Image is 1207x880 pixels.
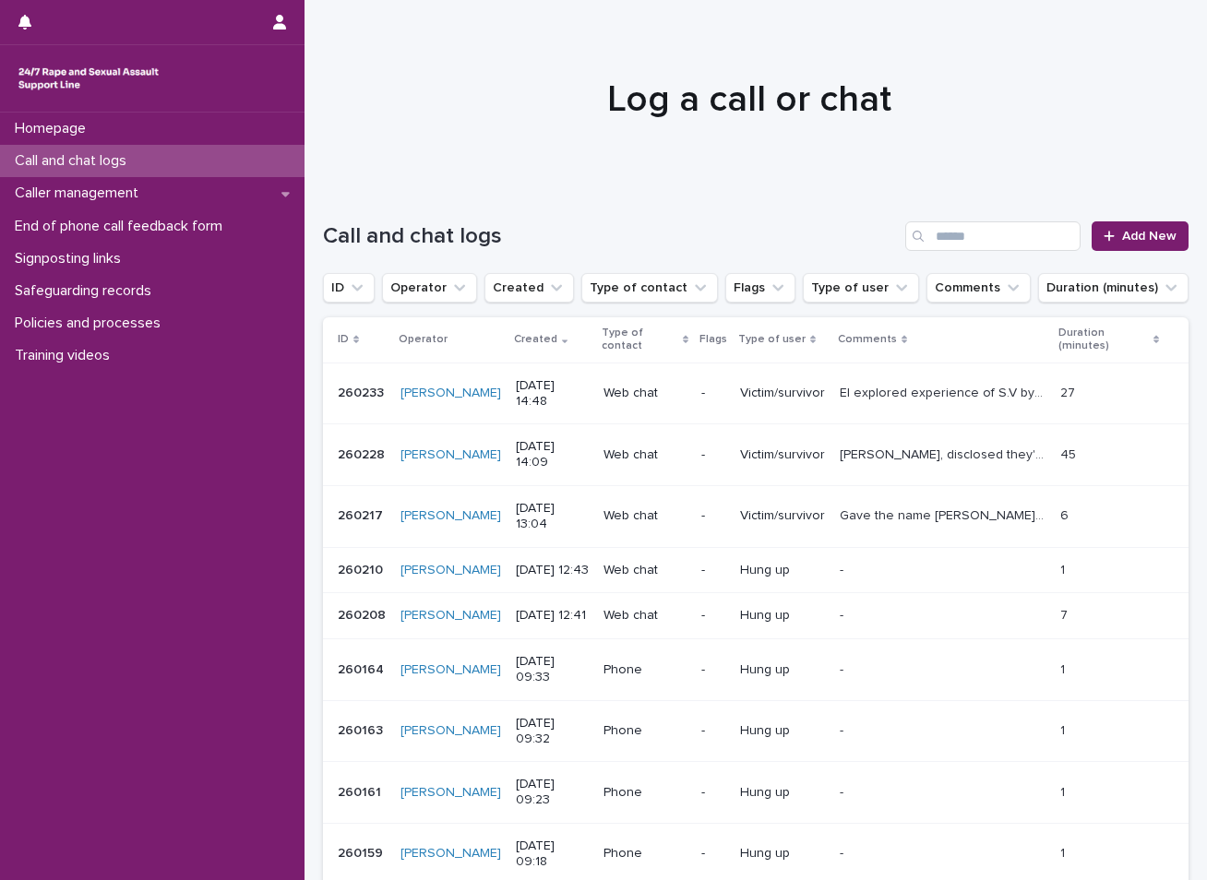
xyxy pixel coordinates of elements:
p: Web chat [603,447,687,463]
a: [PERSON_NAME] [400,662,501,678]
a: [PERSON_NAME] [400,563,501,578]
p: Gave the name Zoe, mentioned being frightening and scared. operator ended the chat upon recognition. [840,505,1049,524]
p: Homepage [7,120,101,137]
tr: 260228260228 [PERSON_NAME] [DATE] 14:09Web chat-Victim/survivor[PERSON_NAME], disclosed they've b... [323,424,1189,486]
tr: 260161260161 [PERSON_NAME] [DATE] 09:23Phone-Hung up-- 11 [323,762,1189,824]
p: Victim/survivor [740,447,825,463]
tr: 260217260217 [PERSON_NAME] [DATE] 13:04Web chat-Victim/survivorGave the name [PERSON_NAME], menti... [323,485,1189,547]
p: 260159 [338,842,387,862]
tr: 260210260210 [PERSON_NAME] [DATE] 12:43Web chat-Hung up-- 11 [323,547,1189,593]
p: [DATE] 09:32 [516,716,589,747]
p: Hung up [740,846,825,862]
p: 260208 [338,604,389,624]
p: 1 [1060,842,1069,862]
p: - [701,563,725,578]
img: rhQMoQhaT3yELyF149Cw [15,60,162,97]
button: Duration (minutes) [1038,273,1189,303]
p: Hung up [740,608,825,624]
p: - [701,846,725,862]
a: [PERSON_NAME] [400,723,501,739]
p: Phone [603,846,687,862]
p: [DATE] 09:18 [516,838,589,870]
tr: 260208260208 [PERSON_NAME] [DATE] 12:41Web chat-Hung up-- 77 [323,593,1189,639]
p: 45 [1060,444,1080,463]
p: - [701,608,725,624]
p: Hung up [740,563,825,578]
p: Created [514,329,557,350]
button: Flags [725,273,795,303]
p: 1 [1060,719,1069,739]
p: End of phone call feedback form [7,218,237,235]
p: Hung up [740,723,825,739]
p: ID [338,329,349,350]
p: Hung up [740,785,825,801]
a: [PERSON_NAME] [400,846,501,862]
tr: 260163260163 [PERSON_NAME] [DATE] 09:32Phone-Hung up-- 11 [323,700,1189,762]
p: Training videos [7,347,125,364]
p: 27 [1060,382,1079,401]
p: Victim/survivor [740,386,825,401]
p: Web chat [603,608,687,624]
p: 6 [1060,505,1072,524]
tr: 260233260233 [PERSON_NAME] [DATE] 14:48Web chat-Victim/survivorEI explored experience of S.V by s... [323,363,1189,424]
p: 260164 [338,659,388,678]
p: - [840,781,847,801]
p: Type of contact [602,323,678,357]
p: Flags [699,329,727,350]
button: ID [323,273,375,303]
button: Operator [382,273,477,303]
p: 7 [1060,604,1071,624]
h1: Log a call or chat [323,77,1175,122]
p: 260228 [338,444,388,463]
p: 1 [1060,781,1069,801]
p: 260210 [338,559,387,578]
p: [DATE] 13:04 [516,501,589,532]
p: [DATE] 09:23 [516,777,589,808]
p: 260233 [338,382,388,401]
p: 260163 [338,719,387,739]
div: Search [905,221,1081,251]
p: Signposting links [7,250,136,268]
p: Type of user [738,329,806,350]
p: EI explored experience of S.V by someone in the past. Visitor shared having a child due to the ab... [840,382,1049,401]
button: Created [484,273,574,303]
p: Duration (minutes) [1058,323,1149,357]
p: Web chat [603,563,687,578]
p: Phone [603,662,687,678]
button: Comments [926,273,1031,303]
p: Comments [838,329,897,350]
span: Add New [1122,230,1177,243]
p: Anakiwe, disclosed they've been experiencing S.V since they moved in together. Visitor explored f... [840,444,1049,463]
p: - [701,723,725,739]
p: - [701,508,725,524]
p: - [840,659,847,678]
p: 1 [1060,659,1069,678]
p: Victim/survivor [740,508,825,524]
button: Type of user [803,273,919,303]
p: - [840,604,847,624]
p: - [840,559,847,578]
button: Type of contact [581,273,718,303]
tr: 260164260164 [PERSON_NAME] [DATE] 09:33Phone-Hung up-- 11 [323,639,1189,701]
p: Web chat [603,508,687,524]
p: Policies and processes [7,315,175,332]
p: 1 [1060,559,1069,578]
p: [DATE] 12:41 [516,608,589,624]
a: [PERSON_NAME] [400,386,501,401]
p: [DATE] 14:09 [516,439,589,470]
p: - [840,842,847,862]
a: [PERSON_NAME] [400,447,501,463]
p: Phone [603,723,687,739]
p: Call and chat logs [7,152,141,170]
p: - [701,662,725,678]
h1: Call and chat logs [323,223,898,250]
p: [DATE] 09:33 [516,654,589,685]
p: - [701,785,725,801]
p: - [701,447,725,463]
p: Caller management [7,184,153,202]
a: [PERSON_NAME] [400,608,501,624]
p: Phone [603,785,687,801]
p: Operator [399,329,448,350]
p: - [840,719,847,739]
p: 260161 [338,781,385,801]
